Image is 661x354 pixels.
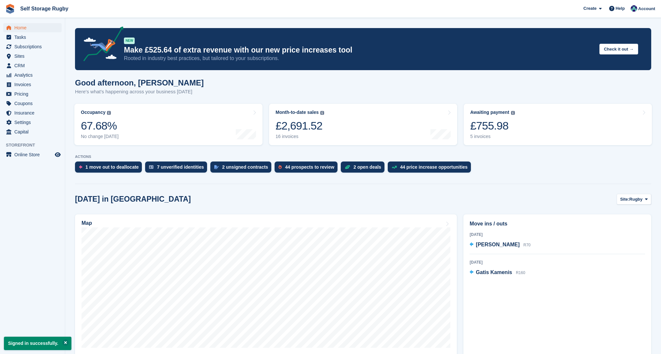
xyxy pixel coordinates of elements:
[320,111,324,115] img: icon-info-grey-7440780725fd019a000dd9b08b2336e03edf1995a4989e88bcd33f0948082b44.svg
[3,127,62,136] a: menu
[14,80,53,89] span: Invoices
[214,165,219,169] img: contract_signature_icon-13c848040528278c33f63329250d36e43548de30e8caae1d1a13099fd9432cc5.svg
[3,61,62,70] a: menu
[14,70,53,80] span: Analytics
[470,269,525,277] a: Gatis Kamenis R160
[124,38,135,44] div: NEW
[400,164,468,170] div: 44 price increase opportunities
[81,134,119,139] div: No change [DATE]
[107,111,111,115] img: icon-info-grey-7440780725fd019a000dd9b08b2336e03edf1995a4989e88bcd33f0948082b44.svg
[85,164,139,170] div: 1 move out to deallocate
[583,5,596,12] span: Create
[124,55,594,62] p: Rooted in industry best practices, but tailored to your subscriptions.
[275,162,341,176] a: 44 prospects to review
[149,165,154,169] img: verify_identity-adf6edd0f0f0b5bbfe63781bf79b02c33cf7c696d77639b501bdc392416b5a36.svg
[470,241,531,249] a: [PERSON_NAME] R70
[75,88,204,96] p: Here's what's happening across your business [DATE]
[81,119,119,132] div: 67.68%
[157,164,204,170] div: 7 unverified identities
[3,80,62,89] a: menu
[392,166,397,169] img: price_increase_opportunities-93ffe204e8149a01c8c9dc8f82e8f89637d9d84a8eef4429ea346261dce0b2c0.svg
[75,162,145,176] a: 1 move out to deallocate
[3,23,62,32] a: menu
[6,142,65,148] span: Storefront
[638,6,655,12] span: Account
[14,150,53,159] span: Online Store
[470,119,515,132] div: £755.98
[285,164,334,170] div: 44 prospects to review
[3,52,62,61] a: menu
[3,150,62,159] a: menu
[75,78,204,87] h1: Good afternoon, [PERSON_NAME]
[620,196,629,203] span: Site:
[79,165,82,169] img: move_outs_to_deallocate_icon-f764333ba52eb49d3ac5e1228854f67142a1ed5810a6f6cc68b1a99e826820c5.svg
[14,52,53,61] span: Sites
[78,26,124,64] img: price-adjustments-announcement-icon-8257ccfd72463d97f412b2fc003d46551f7dbcb40ab6d574587a9cd5c0d94...
[81,110,105,115] div: Occupancy
[14,108,53,117] span: Insurance
[124,45,594,55] p: Make £525.64 of extra revenue with our new price increases tool
[470,220,645,228] h2: Move ins / outs
[470,259,645,265] div: [DATE]
[5,4,15,14] img: stora-icon-8386f47178a22dfd0bd8f6a31ec36ba5ce8667c1dd55bd0f319d3a0aa187defe.svg
[353,164,381,170] div: 2 open deals
[3,89,62,99] a: menu
[276,119,324,132] div: £2,691.52
[54,151,62,159] a: Preview store
[388,162,474,176] a: 44 price increase opportunities
[470,232,645,238] div: [DATE]
[74,104,263,145] a: Occupancy 67.68% No change [DATE]
[3,108,62,117] a: menu
[3,33,62,42] a: menu
[476,242,519,247] span: [PERSON_NAME]
[629,196,642,203] span: Rugby
[75,155,651,159] p: ACTIONS
[14,23,53,32] span: Home
[210,162,275,176] a: 2 unsigned contracts
[516,270,525,275] span: R160
[3,42,62,51] a: menu
[278,165,282,169] img: prospect-51fa495bee0391a8d652442698ab0144808aea92771e9ea1ae160a38d050c398.svg
[511,111,515,115] img: icon-info-grey-7440780725fd019a000dd9b08b2336e03edf1995a4989e88bcd33f0948082b44.svg
[14,89,53,99] span: Pricing
[464,104,652,145] a: Awaiting payment £755.98 5 invoices
[3,70,62,80] a: menu
[14,127,53,136] span: Capital
[82,220,92,226] h2: Map
[18,3,71,14] a: Self Storage Rugby
[14,61,53,70] span: CRM
[616,5,625,12] span: Help
[14,99,53,108] span: Coupons
[470,110,509,115] div: Awaiting payment
[3,99,62,108] a: menu
[617,194,651,205] button: Site: Rugby
[14,42,53,51] span: Subscriptions
[276,134,324,139] div: 16 invoices
[269,104,457,145] a: Month-to-date sales £2,691.52 16 invoices
[345,165,350,169] img: deal-1b604bf984904fb50ccaf53a9ad4b4a5d6e5aea283cecdc64d6e3604feb123c2.svg
[631,5,637,12] img: Chris Palmer
[599,44,638,54] button: Check it out →
[222,164,268,170] div: 2 unsigned contracts
[145,162,210,176] a: 7 unverified identities
[4,337,71,350] p: Signed in successfully.
[523,243,531,247] span: R70
[14,33,53,42] span: Tasks
[470,134,515,139] div: 5 invoices
[276,110,319,115] div: Month-to-date sales
[3,118,62,127] a: menu
[341,162,388,176] a: 2 open deals
[476,269,512,275] span: Gatis Kamenis
[75,195,191,204] h2: [DATE] in [GEOGRAPHIC_DATA]
[14,118,53,127] span: Settings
